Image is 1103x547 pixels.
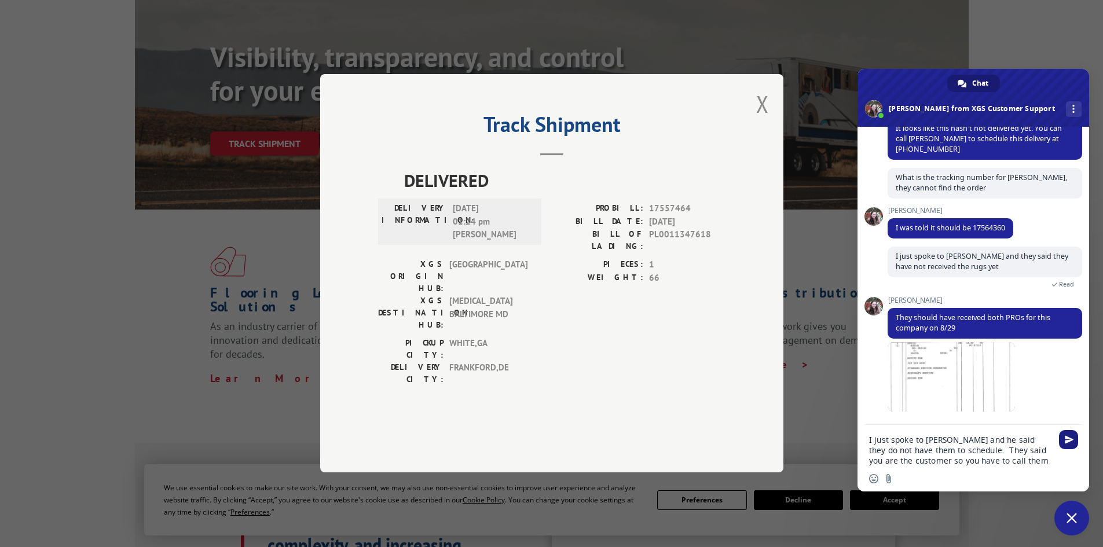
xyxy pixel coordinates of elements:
[449,337,527,362] span: WHITE , GA
[869,474,878,483] span: Insert an emoji
[1059,280,1074,288] span: Read
[378,362,444,386] label: DELIVERY CITY:
[552,215,643,229] label: BILL DATE:
[449,259,527,295] span: [GEOGRAPHIC_DATA]
[972,75,988,92] span: Chat
[378,337,444,362] label: PICKUP CITY:
[896,251,1068,271] span: I just spoke to [PERSON_NAME] and they said they have not received the rugs yet
[404,168,725,194] span: DELIVERED
[869,435,1052,466] textarea: Compose your message...
[552,259,643,272] label: PIECES:
[1066,101,1082,117] div: More channels
[378,116,725,138] h2: Track Shipment
[378,259,444,295] label: XGS ORIGIN HUB:
[449,295,527,332] span: [MEDICAL_DATA] BALTIMORE MD
[884,474,893,483] span: Send a file
[888,296,1082,304] span: [PERSON_NAME]
[896,223,1005,233] span: I was told it should be 17564360
[888,207,1013,215] span: [PERSON_NAME]
[552,229,643,253] label: BILL OF LADING:
[649,271,725,285] span: 66
[649,203,725,216] span: 17557464
[382,203,447,242] label: DELIVERY INFORMATION:
[649,229,725,253] span: PL0011347618
[449,362,527,386] span: FRANKFORD , DE
[649,259,725,272] span: 1
[1054,501,1089,535] div: Close chat
[552,271,643,285] label: WEIGHT:
[1059,430,1078,449] span: Send
[896,172,1067,193] span: What is the tracking number for [PERSON_NAME], they cannot find the order
[378,295,444,332] label: XGS DESTINATION HUB:
[896,123,1062,154] span: It looks like this hasn't not delivered yet. You can call [PERSON_NAME] to schedule this delivery...
[947,75,1000,92] div: Chat
[453,203,531,242] span: [DATE] 01:24 pm [PERSON_NAME]
[756,89,769,119] button: Close modal
[552,203,643,216] label: PROBILL:
[649,215,725,229] span: [DATE]
[896,313,1050,333] span: They should have received both PROs for this company on 8/29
